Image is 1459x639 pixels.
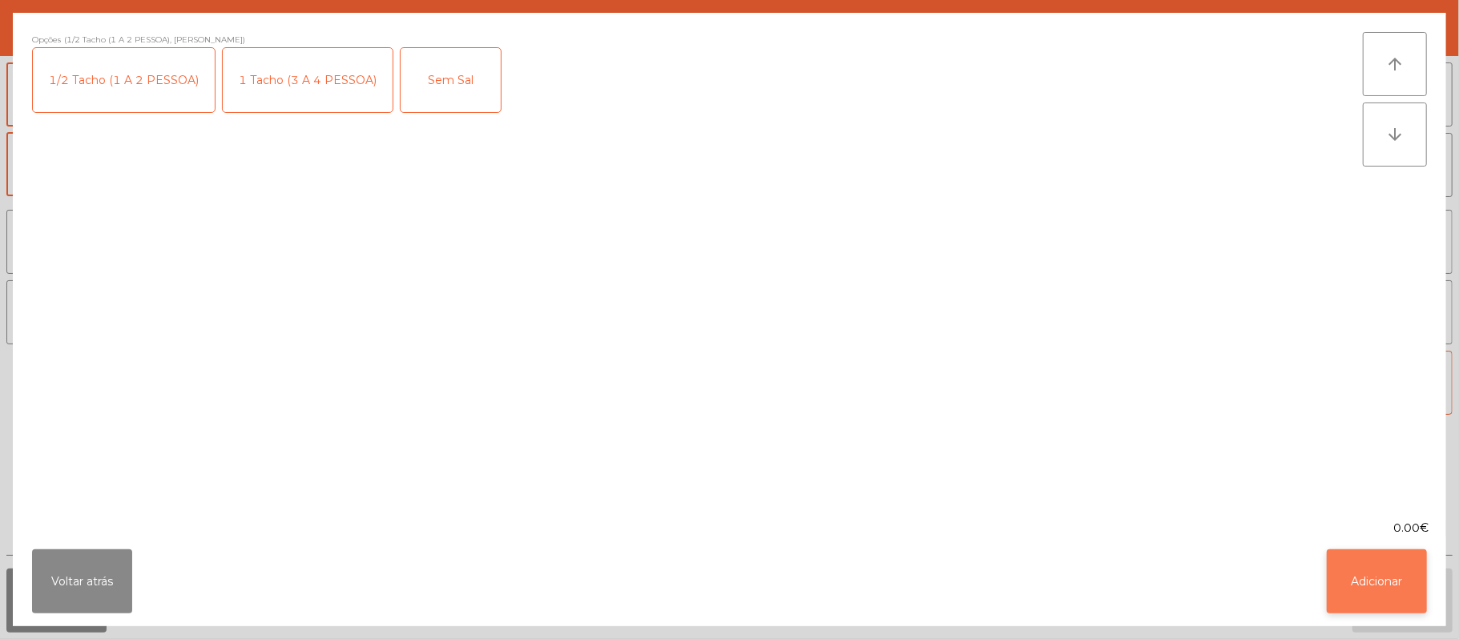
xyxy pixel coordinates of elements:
[13,520,1446,537] div: 0.00€
[32,32,61,47] span: Opções
[1327,549,1427,613] button: Adicionar
[32,549,132,613] button: Voltar atrás
[1385,54,1405,74] i: arrow_upward
[64,32,245,47] span: (1/2 Tacho (1 A 2 PESSOA), [PERSON_NAME])
[1363,102,1427,167] button: arrow_downward
[33,48,215,112] div: 1/2 Tacho (1 A 2 PESSOA)
[223,48,393,112] div: 1 Tacho (3 A 4 PESSOA)
[1363,32,1427,96] button: arrow_upward
[401,48,501,112] div: Sem Sal
[1385,125,1405,144] i: arrow_downward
